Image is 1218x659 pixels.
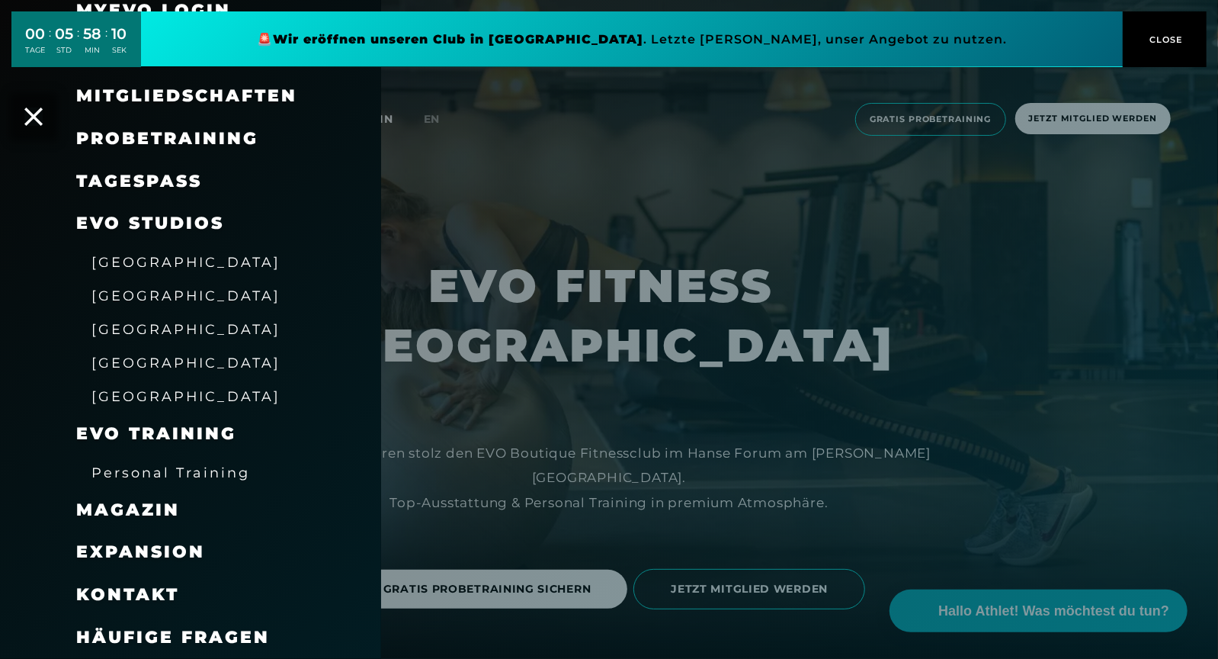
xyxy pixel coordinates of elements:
div: : [106,24,108,65]
button: CLOSE [1123,11,1207,67]
div: : [78,24,80,65]
div: STD [56,45,74,56]
div: SEK [112,45,127,56]
span: CLOSE [1146,33,1184,47]
div: 00 [26,23,46,45]
div: TAGE [26,45,46,56]
div: : [50,24,52,65]
div: 05 [56,23,74,45]
div: 10 [112,23,127,45]
div: 58 [84,23,102,45]
a: Probetraining [76,128,258,149]
a: Mitgliedschaften [76,85,297,106]
div: MIN [84,45,102,56]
